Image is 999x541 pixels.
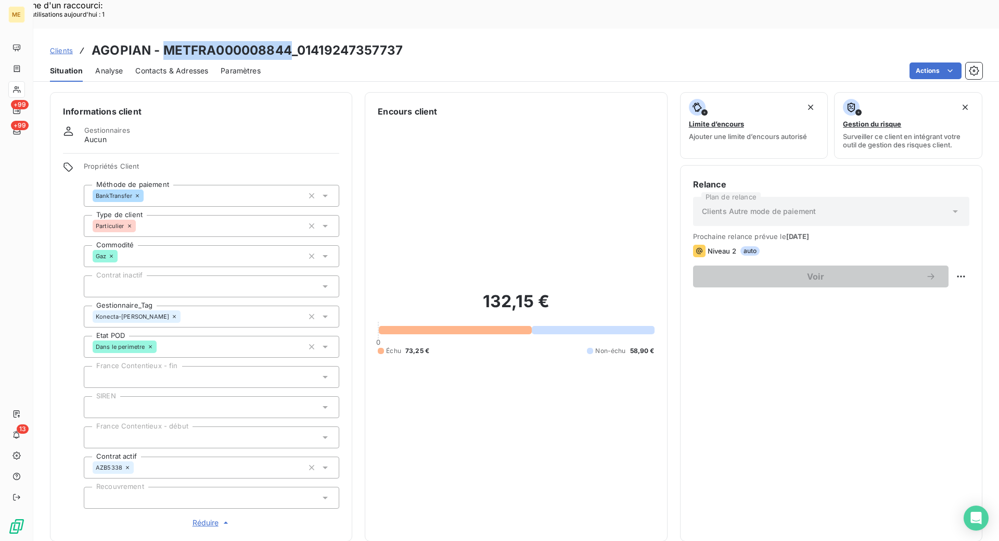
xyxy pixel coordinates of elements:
[96,464,122,471] span: AZB5338
[93,433,101,442] input: Ajouter une valeur
[702,206,816,217] span: Clients Autre mode de paiement
[964,506,989,531] div: Open Intercom Messenger
[834,92,982,159] button: Gestion du risqueSurveiller ce client en intégrant votre outil de gestion des risques client.
[96,344,145,350] span: Dans le perimetre
[50,46,73,55] span: Clients
[386,346,401,356] span: Échu
[96,253,106,259] span: Gaz
[84,134,107,145] span: Aucun
[843,132,974,149] span: Surveiller ce client en intégrant votre outil de gestion des risques client.
[93,372,101,382] input: Ajouter une valeur
[63,105,339,118] h6: Informations client
[693,266,949,287] button: Voir
[595,346,625,356] span: Non-échu
[93,493,101,502] input: Ajouter une valeur
[96,193,132,199] span: BankTransfer
[84,126,130,134] span: Gestionnaires
[84,162,339,177] span: Propriétés Client
[118,251,126,261] input: Ajouter une valeur
[221,66,261,76] span: Paramètres
[693,178,969,191] h6: Relance
[95,66,123,76] span: Analyse
[11,100,29,109] span: +99
[689,120,744,128] span: Limite d’encours
[84,517,339,529] button: Réduire
[135,66,208,76] span: Contacts & Adresses
[93,402,101,412] input: Ajouter une valeur
[193,518,231,528] span: Réduire
[136,221,144,231] input: Ajouter une valeur
[92,41,403,60] h3: AGOPIAN - METFRA000008844_01419247357737
[843,120,901,128] span: Gestion du risque
[378,291,654,322] h2: 132,15 €
[708,247,736,255] span: Niveau 2
[50,66,83,76] span: Situation
[378,105,437,118] h6: Encours client
[405,346,429,356] span: 73,25 €
[786,232,810,241] span: [DATE]
[630,346,655,356] span: 58,90 €
[157,342,165,351] input: Ajouter une valeur
[96,223,124,229] span: Particulier
[693,232,969,241] span: Prochaine relance prévue le
[8,518,25,535] img: Logo LeanPay
[96,313,169,320] span: Konecta-[PERSON_NAME]
[93,282,101,291] input: Ajouter une valeur
[689,132,807,141] span: Ajouter une limite d’encours autorisé
[17,424,29,434] span: 13
[134,463,142,472] input: Ajouter une valeur
[740,246,760,256] span: auto
[376,338,380,346] span: 0
[706,272,926,281] span: Voir
[181,312,189,321] input: Ajouter une valeur
[910,62,962,79] button: Actions
[144,191,152,200] input: Ajouter une valeur
[680,92,828,159] button: Limite d’encoursAjouter une limite d’encours autorisé
[11,121,29,130] span: +99
[50,45,73,56] a: Clients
